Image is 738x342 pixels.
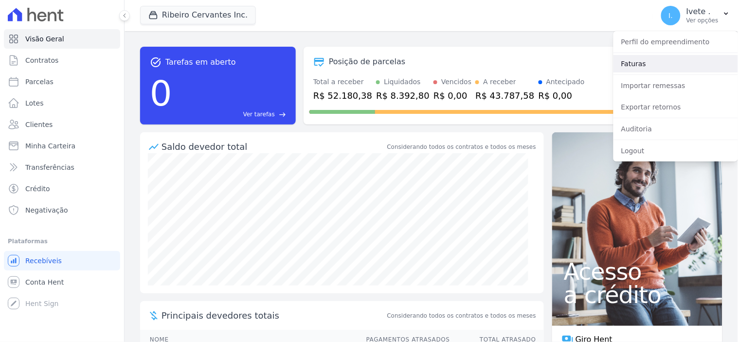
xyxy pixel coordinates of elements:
[4,158,120,177] a: Transferências
[162,140,385,153] div: Saldo devedor total
[329,56,406,68] div: Posição de parcelas
[441,77,471,87] div: Vencidos
[25,184,50,194] span: Crédito
[313,77,372,87] div: Total a receber
[25,256,62,266] span: Recebíveis
[25,34,64,44] span: Visão Geral
[564,260,711,283] span: Acesso
[176,110,286,119] a: Ver tarefas east
[313,89,372,102] div: R$ 52.180,38
[613,120,738,138] a: Auditoria
[150,56,162,68] span: task_alt
[4,251,120,270] a: Recebíveis
[25,162,74,172] span: Transferências
[25,205,68,215] span: Negativação
[4,179,120,198] a: Crédito
[686,17,719,24] p: Ver opções
[8,235,116,247] div: Plataformas
[539,89,585,102] div: R$ 0,00
[546,77,585,87] div: Antecipado
[4,51,120,70] a: Contratos
[25,277,64,287] span: Conta Hent
[433,89,471,102] div: R$ 0,00
[387,311,536,320] span: Considerando todos os contratos e todos os meses
[4,115,120,134] a: Clientes
[162,309,385,322] span: Principais devedores totais
[150,68,172,119] div: 0
[243,110,275,119] span: Ver tarefas
[25,120,53,129] span: Clientes
[669,12,673,19] span: I.
[140,6,256,24] button: Ribeiro Cervantes Inc.
[613,142,738,160] a: Logout
[564,283,711,306] span: a crédito
[475,89,534,102] div: R$ 43.787,58
[686,7,719,17] p: Ivete .
[165,56,236,68] span: Tarefas em aberto
[376,89,430,102] div: R$ 8.392,80
[4,136,120,156] a: Minha Carteira
[4,200,120,220] a: Negativação
[384,77,421,87] div: Liquidados
[613,33,738,51] a: Perfil do empreendimento
[4,93,120,113] a: Lotes
[613,98,738,116] a: Exportar retornos
[25,141,75,151] span: Minha Carteira
[4,272,120,292] a: Conta Hent
[279,111,286,118] span: east
[4,29,120,49] a: Visão Geral
[613,77,738,94] a: Importar remessas
[483,77,516,87] div: A receber
[613,55,738,72] a: Faturas
[25,98,44,108] span: Lotes
[25,55,58,65] span: Contratos
[653,2,738,29] button: I. Ivete . Ver opções
[25,77,54,87] span: Parcelas
[387,143,536,151] div: Considerando todos os contratos e todos os meses
[4,72,120,91] a: Parcelas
